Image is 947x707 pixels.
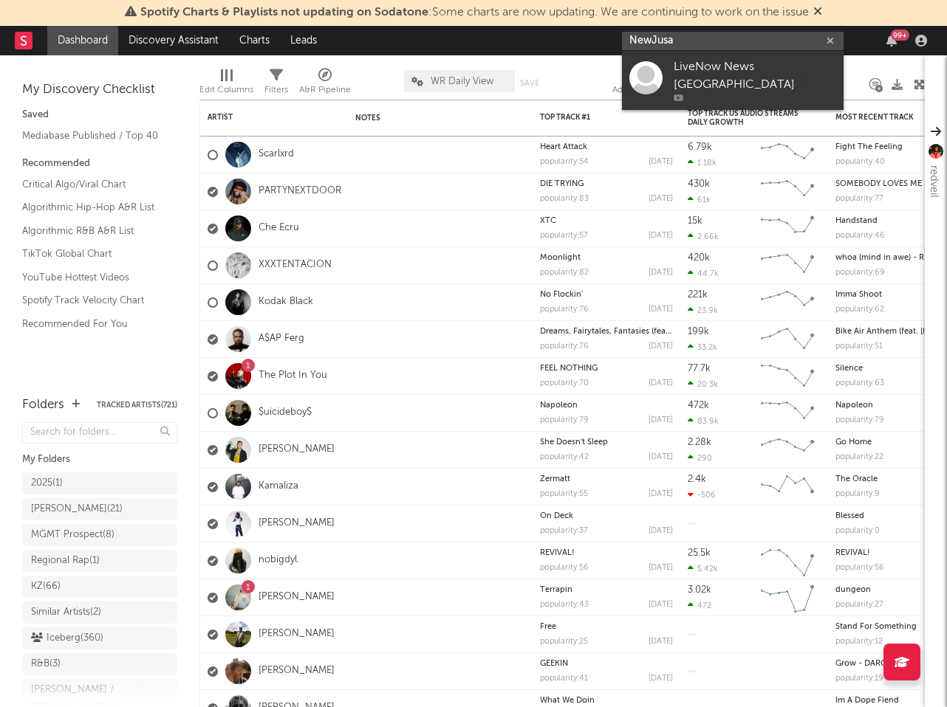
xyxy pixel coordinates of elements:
div: popularity: 40 [835,158,885,166]
a: [PERSON_NAME] [259,591,335,604]
div: Saved [22,106,177,124]
span: WR Daily View [431,77,493,86]
div: [DATE] [649,232,673,240]
svg: Chart title [754,542,821,579]
div: popularity: 62 [835,306,884,314]
div: Zermatt [540,475,673,483]
a: Regional Rap(1) [22,550,177,572]
a: What We Doin [540,697,595,705]
input: Search for folders... [22,422,177,444]
div: Recommended [22,155,177,173]
div: MGMT Prospect ( 8 ) [31,526,114,544]
svg: Chart title [754,432,821,469]
div: [DATE] [649,564,673,572]
div: 420k [688,253,710,263]
div: Top Track US Audio Streams Daily Growth [688,109,799,127]
div: popularity: 27 [835,601,883,609]
div: XTC [540,217,673,225]
a: REVIVAL! [835,549,870,557]
a: Imma Shoot [835,291,882,299]
div: Added On [612,63,653,106]
div: 23.9k [688,306,718,315]
div: 83.9k [688,416,719,426]
div: popularity: 56 [835,564,884,572]
div: popularity: 19 [835,675,883,683]
a: Algorithmic Hip-Hop A&R List [22,199,163,215]
div: 3.02k [688,585,711,595]
a: Im A Dope Fiend [835,697,899,705]
div: [DATE] [649,638,673,646]
a: [PERSON_NAME] [259,628,335,641]
a: R&B(3) [22,653,177,675]
a: Algorithmic R&B A&R List [22,223,163,239]
div: popularity: 76 [540,306,589,314]
div: popularity: 70 [540,379,589,387]
div: popularity: 69 [835,269,885,277]
a: YouTube Hottest Videos [22,269,163,286]
div: On Deck [540,512,673,520]
div: Edit Columns [199,63,253,106]
a: [PERSON_NAME] [259,665,335,677]
div: 5.42k [688,564,718,573]
a: Moonlight [540,254,581,262]
div: popularity: 51 [835,342,883,351]
div: popularity: 56 [540,564,589,572]
a: Blessed [835,512,864,520]
div: 2.66k [688,232,719,241]
div: Dreams, Fairytales, Fantasies (feat. Brent Faiyaz & Salaam Remi) [540,328,673,336]
div: Artist [208,113,318,122]
div: popularity: 22 [835,453,883,461]
a: XTC [540,217,556,225]
div: Most Recent Track [835,113,946,122]
a: Fight The Feeling [835,143,903,151]
div: popularity: 42 [540,453,589,461]
div: [DATE] [649,601,673,609]
a: Scarlxrd [259,148,294,161]
a: [PERSON_NAME] [259,444,335,456]
a: The Oracle [835,475,878,483]
div: popularity: 25 [540,638,588,646]
button: Tracked Artists(721) [97,401,177,409]
a: LiveNow News [GEOGRAPHIC_DATA] [622,51,844,110]
div: 2025 ( 1 ) [31,475,63,492]
div: Filters [264,81,288,99]
svg: Chart title [754,358,821,395]
div: 430k [688,179,710,189]
div: DIE TRYING [540,180,673,188]
a: Mediabase Published / Top 40 [22,128,163,144]
div: 2.28k [688,438,711,447]
div: popularity: 37 [540,527,588,535]
svg: Chart title [754,579,821,616]
div: Iceberg ( 360 ) [31,630,103,647]
a: GEEKIN [540,660,568,668]
div: popularity: 82 [540,269,589,277]
a: Critical Algo/Viral Chart [22,176,163,193]
a: Go Home [835,438,872,446]
a: Terrapin [540,586,572,594]
div: [DATE] [649,342,673,351]
div: Moonlight [540,254,673,262]
a: Similar Artists(2) [22,601,177,624]
a: Free [540,623,556,631]
div: KZ ( 66 ) [31,578,61,596]
input: Search for artists [622,32,844,50]
div: 199k [688,327,709,337]
div: redveil [925,165,943,198]
span: Dismiss [813,7,822,18]
div: Top Track #1 [540,113,651,122]
div: popularity: 77 [835,195,883,203]
div: popularity: 55 [540,490,588,498]
a: Napoleon [835,401,873,410]
div: 15k [688,216,702,226]
div: Added On [612,81,653,99]
a: Recommended For You [22,316,163,332]
a: Stand For Something [835,623,917,631]
div: 77.7k [688,364,711,373]
a: Dreams, Fairytales, Fantasies (feat. [PERSON_NAME] & Salaam Remi) [540,328,799,336]
a: The Plot In You [259,370,327,382]
a: Silence [835,365,863,373]
div: [DATE] [649,453,673,461]
a: 2025(1) [22,472,177,494]
a: Grow - DARGZ Remix [835,660,917,668]
div: popularity: 57 [540,232,588,240]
